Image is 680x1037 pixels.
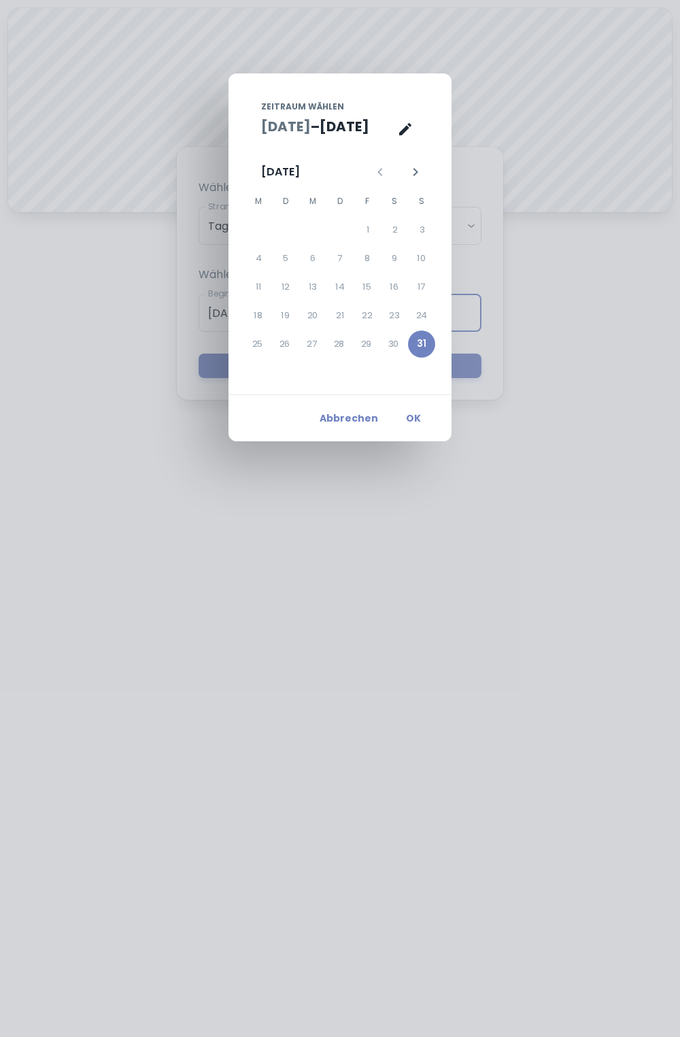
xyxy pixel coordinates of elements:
button: OK [392,406,435,430]
span: Dienstag [273,188,298,215]
div: [DATE] [261,164,300,180]
span: Samstag [382,188,407,215]
span: Sonntag [409,188,434,215]
span: Montag [246,188,271,215]
button: 31 [408,330,435,358]
span: Mittwoch [301,188,325,215]
h5: – [311,116,320,137]
span: Donnerstag [328,188,352,215]
button: Kalenderansicht ist geöffnet, zur Texteingabeansicht wechseln [392,116,419,143]
button: Nächster Monat [404,160,427,184]
button: Abbrechen [314,406,384,430]
span: Zeitraum wählen [261,101,344,113]
span: Freitag [355,188,379,215]
button: [DATE] [261,116,311,137]
button: [DATE] [320,116,369,137]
